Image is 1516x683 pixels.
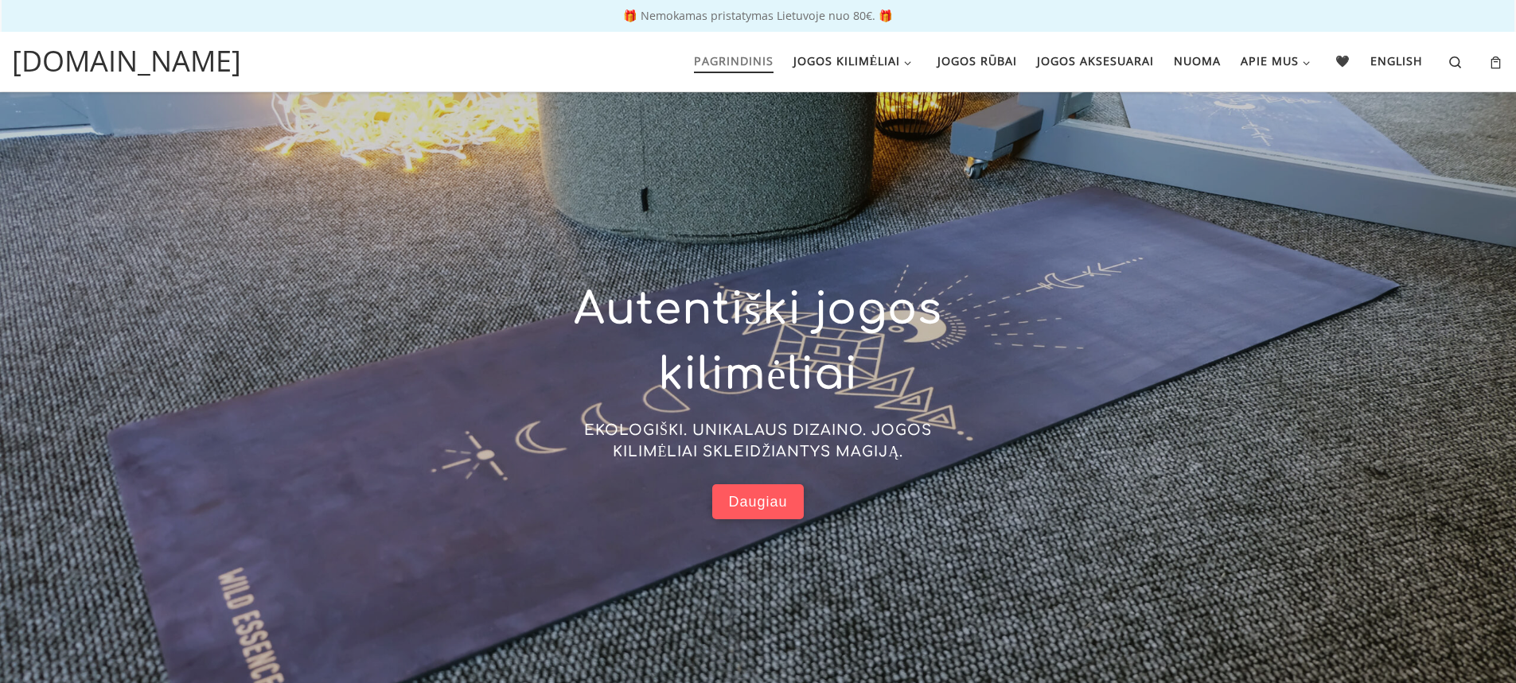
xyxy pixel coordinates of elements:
[728,493,787,511] span: Daugiau
[937,45,1017,74] span: Jogos rūbai
[584,422,932,460] span: EKOLOGIŠKI. UNIKALAUS DIZAINO. JOGOS KILIMĖLIAI SKLEIDŽIANTYS MAGIJĄ.
[1174,45,1221,74] span: Nuoma
[574,285,941,400] span: Autentiški jogos kilimėliai
[694,45,774,74] span: Pagrindinis
[788,45,922,78] a: Jogos kilimėliai
[712,484,803,520] a: Daugiau
[1168,45,1226,78] a: Nuoma
[1335,45,1350,74] span: 🖤
[932,45,1022,78] a: Jogos rūbai
[688,45,778,78] a: Pagrindinis
[1370,45,1423,74] span: English
[1366,45,1428,78] a: English
[1031,45,1159,78] a: Jogos aksesuarai
[12,40,241,83] a: [DOMAIN_NAME]
[793,45,901,74] span: Jogos kilimėliai
[1331,45,1356,78] a: 🖤
[16,10,1500,21] p: 🎁 Nemokamas pristatymas Lietuvoje nuo 80€. 🎁
[1037,45,1154,74] span: Jogos aksesuarai
[1241,45,1299,74] span: Apie mus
